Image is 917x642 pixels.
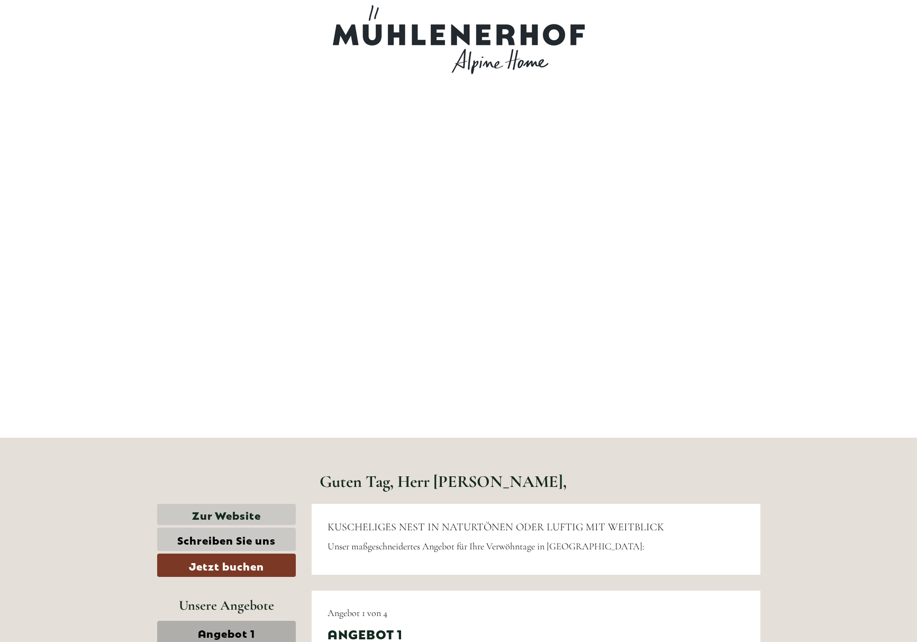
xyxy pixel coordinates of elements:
a: Zur Website [157,504,296,526]
a: Jetzt buchen [157,554,296,577]
div: Unsere Angebote [157,595,296,615]
span: Angebot 1 [198,625,255,640]
span: Angebot 1 von 4 [328,607,387,619]
span: KUSCHELIGES NEST IN NATURTÖNEN ODER LUFTIG MIT WEITBLICK [328,521,664,534]
span: Unser maßgeschneidertes Angebot für Ihre Verwöhntage in [GEOGRAPHIC_DATA]: [328,540,644,552]
a: Schreiben Sie uns [157,528,296,551]
h1: Guten Tag, Herr [PERSON_NAME], [320,472,567,491]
